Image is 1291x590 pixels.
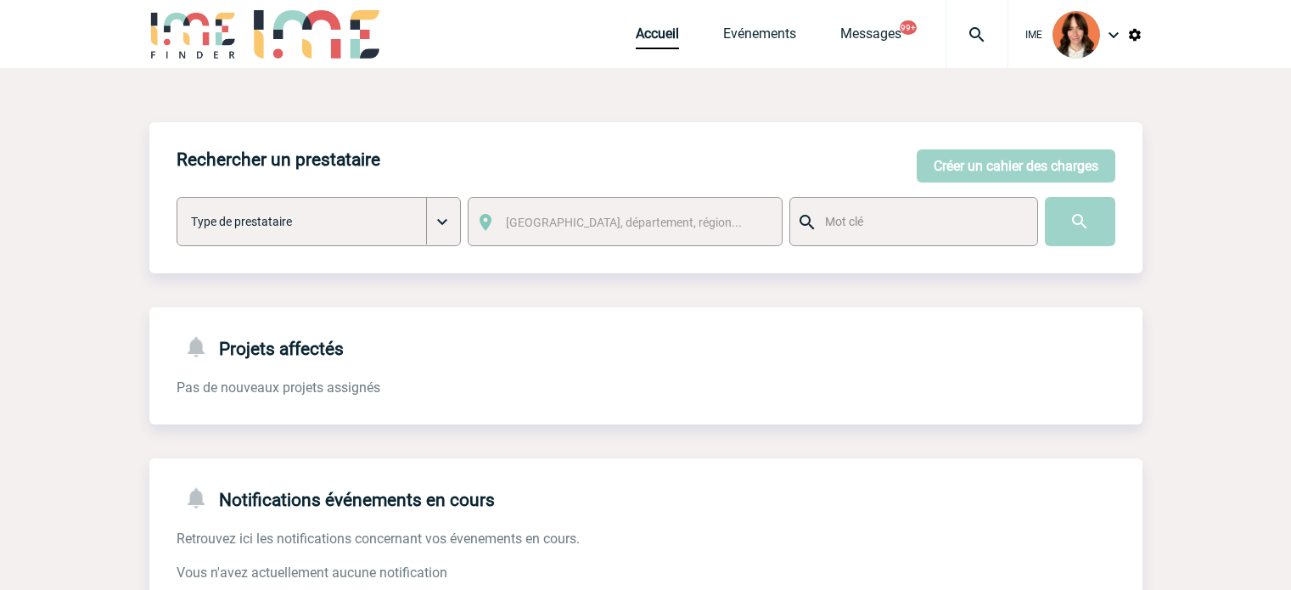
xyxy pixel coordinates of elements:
span: Pas de nouveaux projets assignés [177,379,380,396]
img: notifications-24-px-g.png [183,334,219,359]
span: [GEOGRAPHIC_DATA], département, région... [506,216,742,229]
img: 94396-2.png [1052,11,1100,59]
input: Submit [1045,197,1115,246]
button: 99+ [900,20,917,35]
input: Mot clé [821,211,1022,233]
span: Retrouvez ici les notifications concernant vos évenements en cours. [177,531,580,547]
img: IME-Finder [149,10,238,59]
img: notifications-24-px-g.png [183,486,219,510]
span: Vous n'avez actuellement aucune notification [177,565,447,581]
a: Accueil [636,25,679,49]
h4: Rechercher un prestataire [177,149,380,170]
h4: Projets affectés [177,334,344,359]
a: Messages [840,25,901,49]
span: IME [1025,29,1042,41]
a: Evénements [723,25,796,49]
h4: Notifications événements en cours [177,486,495,510]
